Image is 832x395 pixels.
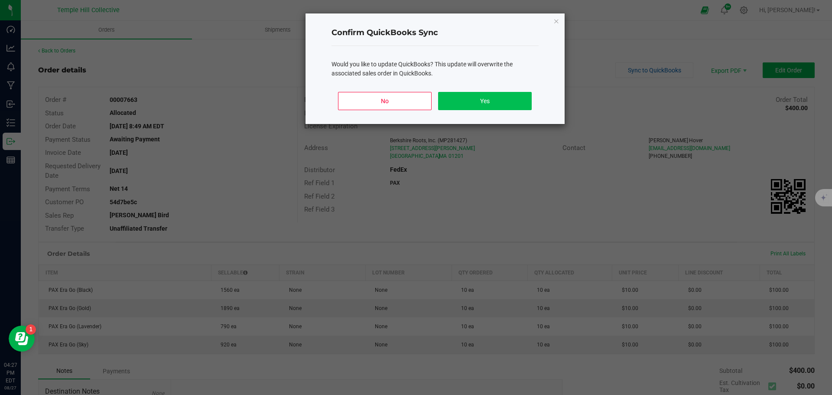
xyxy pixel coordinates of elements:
[338,92,431,110] button: No
[438,92,531,110] button: Yes
[9,326,35,352] iframe: Resource center
[553,16,559,26] button: Close
[331,60,539,78] div: Would you like to update QuickBooks? This update will overwrite the associated sales order in Qui...
[26,324,36,335] iframe: Resource center unread badge
[331,27,539,39] h4: Confirm QuickBooks Sync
